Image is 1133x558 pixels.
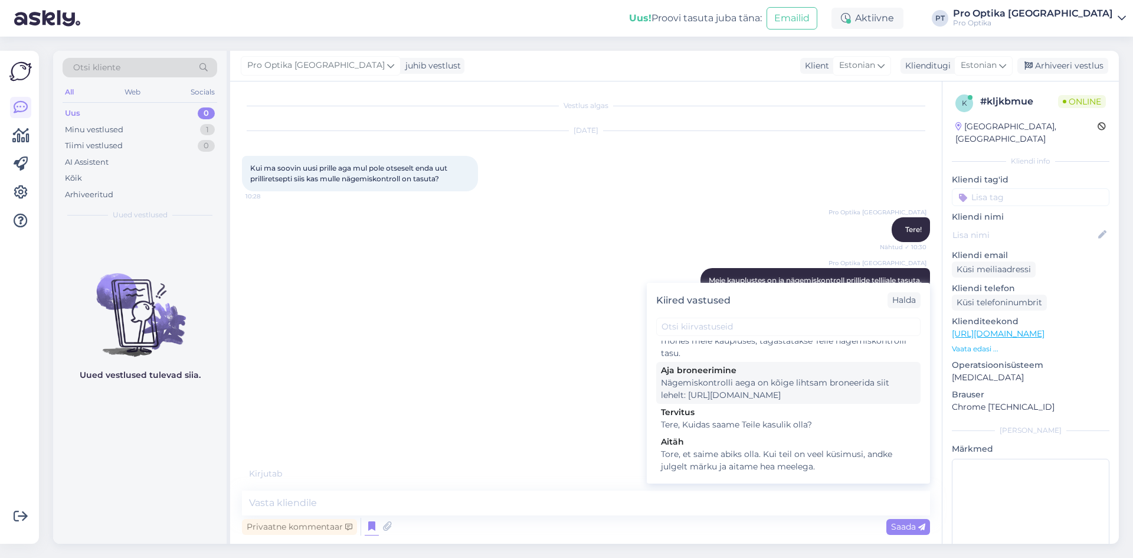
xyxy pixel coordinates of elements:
div: # kljkbmue [980,94,1058,109]
div: Aitäh [661,436,916,448]
div: Nägemiskontrolli aega on kõige lihtsam broneerida siit lehelt: [URL][DOMAIN_NAME] [661,377,916,402]
span: Saada [891,521,925,532]
div: Pro Optika [953,18,1113,28]
div: Vestlus algas [242,100,930,111]
p: Kliendi tag'id [952,174,1109,186]
div: Arhiveeri vestlus [1017,58,1108,74]
div: Kõik [65,172,82,184]
span: Uued vestlused [113,210,168,220]
div: Tore, et saime abiks olla. Kui teil on veel küsimusi, andke julgelt märku ja aitame hea meelega. [661,448,916,473]
div: Minu vestlused [65,124,123,136]
span: Meie kauplustes on ja nägemiskontroll prillide tellijale tasuta. [709,276,922,285]
div: PT [932,10,948,27]
div: 1 [200,124,215,136]
span: Tere! [905,225,922,234]
div: Socials [188,84,217,100]
img: No chats [53,252,227,358]
p: Chrome [TECHNICAL_ID] [952,401,1109,413]
div: Kliendi info [952,156,1109,167]
img: Askly Logo [9,60,32,83]
div: Web [122,84,143,100]
span: Pro Optika [GEOGRAPHIC_DATA] [829,259,926,267]
a: Pro Optika [GEOGRAPHIC_DATA]Pro Optika [953,9,1126,28]
div: All [63,84,76,100]
button: Emailid [767,7,817,30]
span: Estonian [961,59,997,72]
div: Pro Optika [GEOGRAPHIC_DATA] [953,9,1113,18]
p: Märkmed [952,443,1109,455]
div: Aktiivne [831,8,903,29]
div: Klient [800,60,829,72]
div: Tervitus [661,406,916,419]
div: Klienditugi [900,60,951,72]
span: Kui ma soovin uusi prille aga mul pole otseselt enda uut prilliretsepti siis kas mulle nägemiskon... [250,164,449,183]
span: Estonian [839,59,875,72]
a: [URL][DOMAIN_NAME] [952,328,1044,339]
div: Kiired vastused [656,293,731,308]
div: Aitäh, et oled klient [661,478,916,490]
div: juhib vestlust [401,60,461,72]
div: 0 [198,107,215,119]
span: k [962,99,967,107]
div: Küsi meiliaadressi [952,262,1036,278]
div: AI Assistent [65,156,109,168]
span: Pro Optika [GEOGRAPHIC_DATA] [247,59,385,72]
span: Nähtud ✓ 10:30 [880,243,926,252]
div: Halda [888,292,921,308]
div: Proovi tasuta juba täna: [629,11,762,25]
span: Pro Optika [GEOGRAPHIC_DATA] [829,208,926,217]
div: [DATE] [242,125,930,136]
p: [MEDICAL_DATA] [952,371,1109,384]
p: Kliendi nimi [952,211,1109,223]
div: Privaatne kommentaar [242,519,357,535]
p: Vaata edasi ... [952,344,1109,354]
p: Klienditeekond [952,315,1109,328]
div: [PERSON_NAME] [952,425,1109,436]
p: Brauser [952,389,1109,401]
span: . [282,468,284,479]
span: Otsi kliente [73,61,120,74]
div: Tiimi vestlused [65,140,123,152]
p: Operatsioonisüsteem [952,359,1109,371]
p: Kliendi telefon [952,282,1109,295]
div: Küsi telefoninumbrit [952,295,1047,311]
div: [GEOGRAPHIC_DATA], [GEOGRAPHIC_DATA] [955,120,1098,145]
b: Uus! [629,12,651,24]
div: Arhiveeritud [65,189,113,201]
div: 0 [198,140,215,152]
p: Kliendi email [952,249,1109,262]
span: 10:28 [245,192,290,201]
div: Aja broneerimine [661,364,916,377]
input: Lisa nimi [952,229,1096,242]
span: Online [1058,95,1106,108]
div: Kirjutab [242,468,930,480]
input: Otsi kiirvastuseid [656,318,921,336]
div: Tere, Kuidas saame Teile kasulik olla? [661,419,916,431]
p: Uued vestlused tulevad siia. [80,369,201,381]
input: Lisa tag [952,188,1109,206]
div: Uus [65,107,80,119]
